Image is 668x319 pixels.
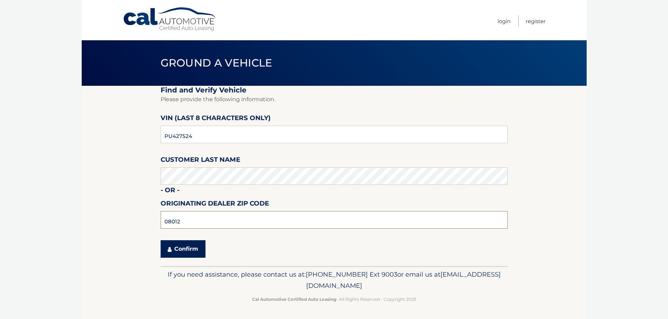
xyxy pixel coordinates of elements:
p: If you need assistance, please contact us at: or email us at [165,269,503,291]
p: Please provide the following information. [161,95,508,104]
label: VIN (last 8 characters only) [161,113,271,126]
label: Customer Last Name [161,154,240,167]
h2: Find and Verify Vehicle [161,86,508,95]
a: Cal Automotive [123,7,217,32]
label: - or - [161,185,180,198]
button: Confirm [161,240,205,258]
p: - All Rights Reserved - Copyright 2025 [165,296,503,303]
span: [PHONE_NUMBER] Ext 9003 [306,270,397,278]
a: Login [498,15,511,27]
span: Ground a Vehicle [161,56,272,69]
a: Register [526,15,546,27]
label: Originating Dealer Zip Code [161,198,269,211]
strong: Cal Automotive Certified Auto Leasing [252,297,336,302]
